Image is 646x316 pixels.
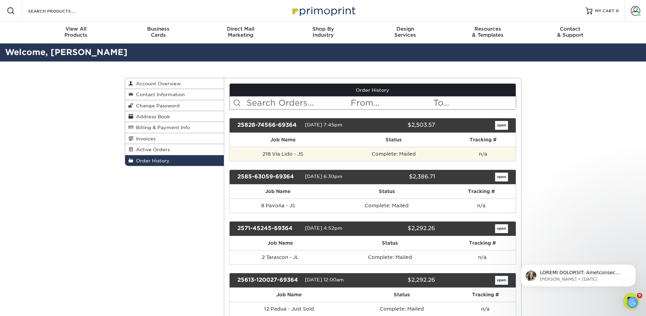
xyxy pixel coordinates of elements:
th: Job Name [230,288,348,302]
a: Resources& Templates [447,22,529,43]
a: Contact& Support [529,22,611,43]
a: open [495,173,508,181]
a: Change Password [125,100,224,111]
span: [DATE] 4:52pm [305,225,342,231]
a: View AllProducts [35,22,117,43]
div: Products [35,26,117,38]
th: Tracking # [455,288,515,302]
img: Primoprint [289,3,357,18]
span: 9 [637,293,642,298]
span: Business [117,26,199,32]
div: & Support [529,26,611,38]
a: DesignServices [364,22,447,43]
td: 12 Padua - Just Sold [230,302,348,316]
a: Order History [125,155,224,166]
td: 2 Tarascon - JL [230,250,331,264]
a: Order History [230,84,516,96]
span: Resources [447,26,529,32]
th: Status [336,133,451,147]
a: open [495,224,508,233]
th: Job Name [230,133,336,147]
div: Cards [117,26,199,38]
th: Status [331,236,449,250]
th: Tracking # [449,236,516,250]
span: Contact Information [133,92,185,97]
th: Status [326,185,447,198]
a: BusinessCards [117,22,199,43]
td: n/a [449,250,516,264]
input: To... [433,96,515,109]
th: Job Name [230,185,326,198]
td: Complete: Mailed [331,250,449,264]
td: n/a [447,198,516,213]
div: & Templates [447,26,529,38]
td: 8 Pavona - JS [230,198,326,213]
span: Change Password [133,103,180,108]
th: Tracking # [451,133,515,147]
div: $2,503.57 [368,121,440,130]
input: Search Orders... [246,96,350,109]
td: Complete: Mailed [336,147,451,161]
input: SEARCH PRODUCTS..... [27,7,94,15]
span: Design [364,26,447,32]
th: Job Name [230,236,331,250]
span: [DATE] 6:30pm [305,174,342,179]
a: Address Book [125,111,224,122]
span: MY CART [595,8,614,14]
a: open [495,121,508,130]
span: Order History [133,158,170,163]
span: View All [35,26,117,32]
span: [DATE] 7:45pm [305,122,342,127]
a: Shop ByIndustry [282,22,364,43]
a: Billing & Payment Info [125,122,224,133]
iframe: Intercom live chat [623,293,639,309]
td: Complete: Mailed [326,198,447,213]
td: n/a [451,147,515,161]
td: n/a [455,302,515,316]
a: Account Overview [125,78,224,89]
th: Status [348,288,455,302]
a: Invoices [125,133,224,144]
span: Active Orders [133,147,170,152]
span: Contact [529,26,611,32]
a: Direct MailMarketing [199,22,282,43]
div: $2,292.26 [368,276,440,285]
a: open [495,276,508,285]
div: 2571-45245-69364 [232,224,305,233]
iframe: Intercom notifications message [510,250,646,298]
a: Contact Information [125,89,224,100]
div: Services [364,26,447,38]
span: Account Overview [133,81,181,86]
span: Shop By [282,26,364,32]
div: 25613-120027-69364 [232,276,305,285]
div: $2,386.71 [368,173,440,181]
span: 0 [616,8,619,13]
th: Tracking # [447,185,516,198]
span: Address Book [133,114,170,119]
div: 25828-74566-69364 [232,121,305,130]
div: Industry [282,26,364,38]
td: 218 Via Lido - JS [230,147,336,161]
a: Active Orders [125,144,224,155]
span: Direct Mail [199,26,282,32]
span: [DATE] 12:00am [305,277,344,282]
span: Invoices [133,136,156,141]
input: From... [350,96,433,109]
div: $2,292.26 [368,224,440,233]
td: Complete: Mailed [348,302,455,316]
span: Billing & Payment Info [133,125,190,130]
div: 2585-63059-69364 [232,173,305,181]
div: Marketing [199,26,282,38]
